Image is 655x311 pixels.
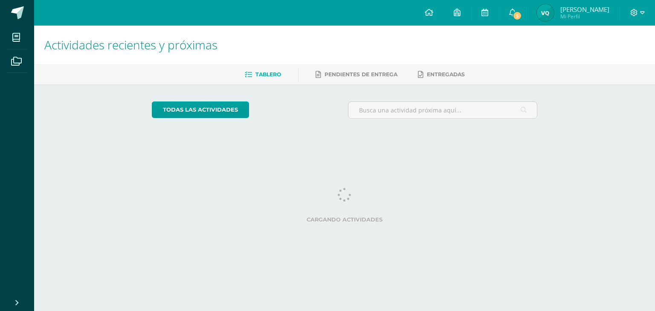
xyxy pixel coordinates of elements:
[44,37,217,53] span: Actividades recientes y próximas
[560,5,609,14] span: [PERSON_NAME]
[152,216,538,223] label: Cargando actividades
[427,71,465,78] span: Entregadas
[537,4,554,21] img: dff889bbce91cf50085911cef77a5a39.png
[513,11,522,20] span: 5
[152,101,249,118] a: todas las Actividades
[418,68,465,81] a: Entregadas
[325,71,397,78] span: Pendientes de entrega
[245,68,281,81] a: Tablero
[348,102,537,118] input: Busca una actividad próxima aquí...
[316,68,397,81] a: Pendientes de entrega
[255,71,281,78] span: Tablero
[560,13,609,20] span: Mi Perfil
